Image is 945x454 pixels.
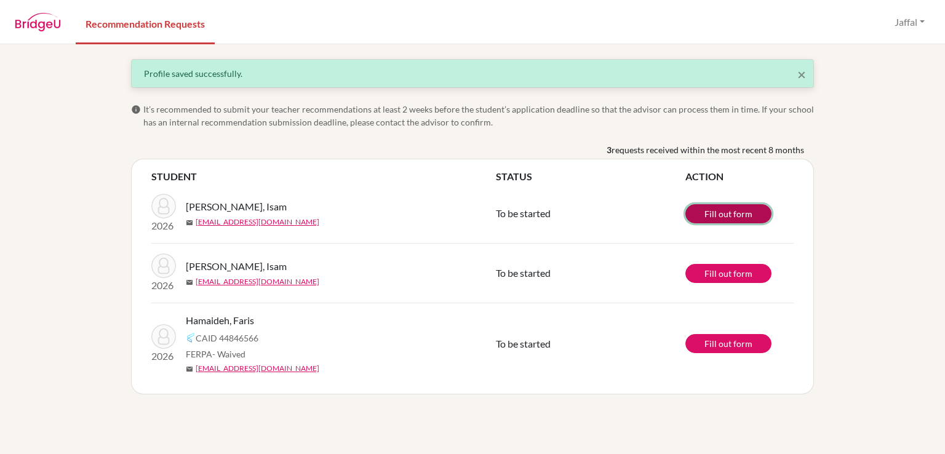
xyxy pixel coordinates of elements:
[131,105,141,114] span: info
[151,253,176,278] img: Al Shanti, Isam
[186,219,193,226] span: mail
[797,65,806,83] span: ×
[685,264,772,283] a: Fill out form
[212,349,245,359] span: - Waived
[496,169,685,184] th: STATUS
[186,199,287,214] span: [PERSON_NAME], Isam
[196,332,258,344] span: CAID 44846566
[186,333,196,343] img: Common App logo
[151,169,496,184] th: STUDENT
[797,67,806,82] button: Close
[15,13,61,31] img: BridgeU logo
[186,348,245,360] span: FERPA
[186,313,254,328] span: Hamaideh, Faris
[196,217,319,228] a: [EMAIL_ADDRESS][DOMAIN_NAME]
[186,365,193,373] span: mail
[685,169,794,184] th: ACTION
[496,207,551,219] span: To be started
[889,10,930,34] button: Jaffal
[76,2,215,44] a: Recommendation Requests
[186,279,193,286] span: mail
[607,143,612,156] b: 3
[612,143,804,156] span: requests received within the most recent 8 months
[186,259,287,274] span: [PERSON_NAME], Isam
[144,67,801,80] div: Profile saved successfully.
[151,194,176,218] img: Al Shanti, Isam
[151,278,176,293] p: 2026
[143,103,814,129] span: It’s recommended to submit your teacher recommendations at least 2 weeks before the student’s app...
[496,338,551,349] span: To be started
[196,363,319,374] a: [EMAIL_ADDRESS][DOMAIN_NAME]
[685,334,772,353] a: Fill out form
[151,218,176,233] p: 2026
[151,324,176,349] img: Hamaideh, Faris
[496,267,551,279] span: To be started
[151,349,176,364] p: 2026
[685,204,772,223] a: Fill out form
[196,276,319,287] a: [EMAIL_ADDRESS][DOMAIN_NAME]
